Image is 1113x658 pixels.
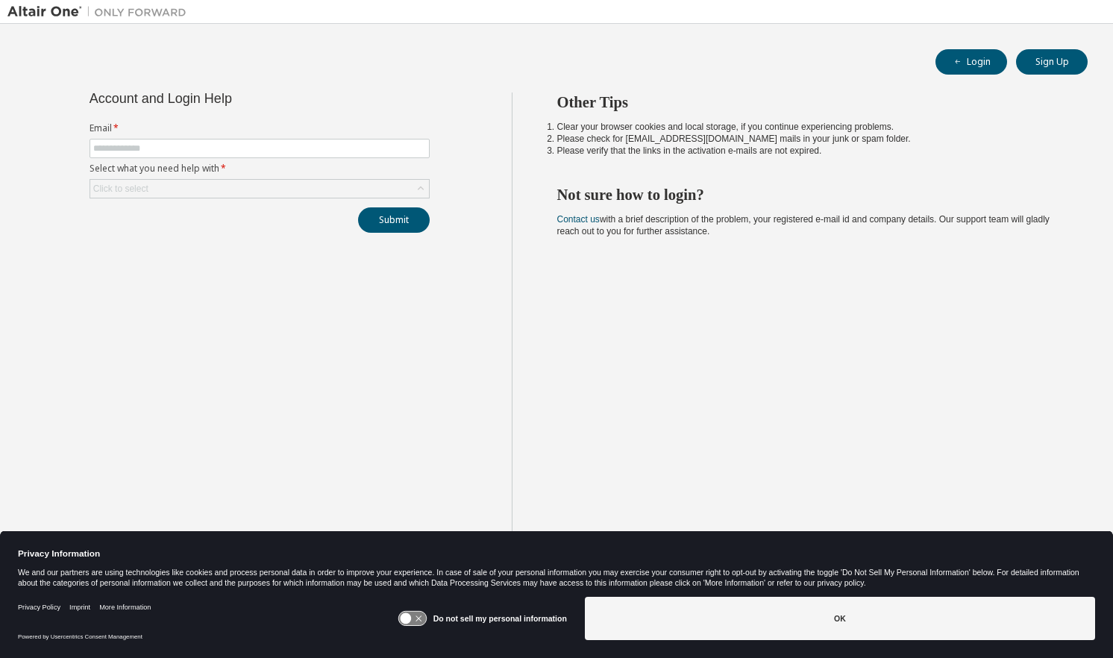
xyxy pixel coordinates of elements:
li: Please verify that the links in the activation e-mails are not expired. [557,145,1062,157]
button: Login [935,49,1007,75]
button: Sign Up [1016,49,1088,75]
label: Select what you need help with [90,163,430,175]
span: with a brief description of the problem, your registered e-mail id and company details. Our suppo... [557,214,1050,236]
li: Please check for [EMAIL_ADDRESS][DOMAIN_NAME] mails in your junk or spam folder. [557,133,1062,145]
label: Email [90,122,430,134]
div: Account and Login Help [90,93,362,104]
a: Contact us [557,214,600,225]
div: Click to select [93,183,148,195]
div: Click to select [90,180,429,198]
li: Clear your browser cookies and local storage, if you continue experiencing problems. [557,121,1062,133]
img: Altair One [7,4,194,19]
h2: Not sure how to login? [557,185,1062,204]
button: Submit [358,207,430,233]
h2: Other Tips [557,93,1062,112]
